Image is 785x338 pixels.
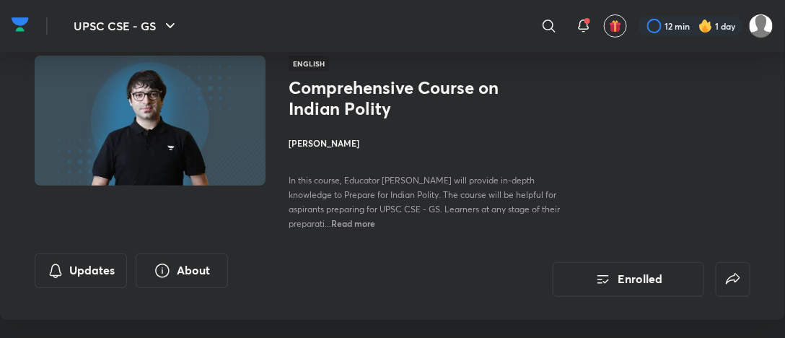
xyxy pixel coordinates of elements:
[32,54,268,187] img: Thumbnail
[716,262,750,297] button: false
[289,56,329,71] span: English
[12,14,29,39] a: Company Logo
[65,12,188,40] button: UPSC CSE - GS
[35,253,127,288] button: Updates
[331,217,375,229] span: Read more
[749,14,773,38] img: ADITYA
[609,19,622,32] img: avatar
[289,175,560,229] span: In this course, Educator [PERSON_NAME] will provide in-depth knowledge to Prepare for Indian Poli...
[698,19,713,33] img: streak
[12,14,29,35] img: Company Logo
[136,253,228,288] button: About
[289,77,499,119] h1: Comprehensive Course on Indian Polity
[553,262,704,297] button: Enrolled
[604,14,627,38] button: avatar
[289,136,577,149] h4: [PERSON_NAME]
